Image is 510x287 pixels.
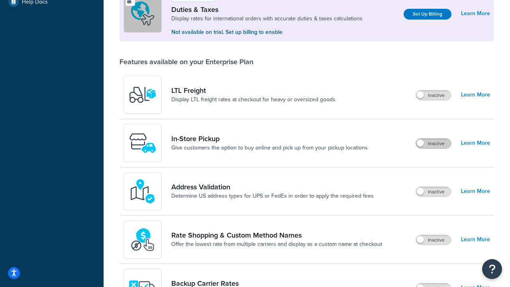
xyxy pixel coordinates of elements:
p: Not available on trial. Set up billing to enable [171,28,363,37]
img: y79ZsPf0fXUFUhFXDzUgf+ktZg5F2+ohG75+v3d2s1D9TjoU8PiyCIluIjV41seZevKCRuEjTPPOKHJsQcmKCXGdfprl3L4q7... [129,81,157,109]
a: Learn More [461,138,490,149]
a: Learn More [461,89,490,100]
a: In-Store Pickup [171,134,368,143]
a: Set Up Billing [404,9,451,20]
div: Features available on your Enterprise Plan [120,57,253,66]
a: Display LTL freight rates at checkout for heavy or oversized goods [171,96,335,104]
label: Inactive [416,187,451,197]
img: icon-duo-feat-rate-shopping-ecdd8bed.png [129,226,157,254]
a: Learn More [461,234,490,245]
img: kIG8fy0lQAAAABJRU5ErkJggg== [129,177,157,205]
a: LTL Freight [171,86,335,95]
label: Inactive [416,235,451,245]
button: Open Resource Center [482,259,502,279]
a: Give customers the option to buy online and pick up from your pickup locations [171,144,368,152]
a: Display rates for international orders with accurate duties & taxes calculations [171,15,363,23]
a: Determine US address types for UPS or FedEx in order to apply the required fees [171,192,374,200]
a: Learn More [461,186,490,197]
a: Duties & Taxes [171,5,363,14]
a: Learn More [461,8,490,19]
label: Inactive [416,139,451,148]
a: Rate Shopping & Custom Method Names [171,231,382,240]
a: Address Validation [171,183,374,191]
a: Offer the lowest rate from multiple carriers and display as a custom name at checkout [171,240,382,248]
img: wfgcfpwTIucLEAAAAASUVORK5CYII= [129,129,157,157]
label: Inactive [416,90,451,100]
